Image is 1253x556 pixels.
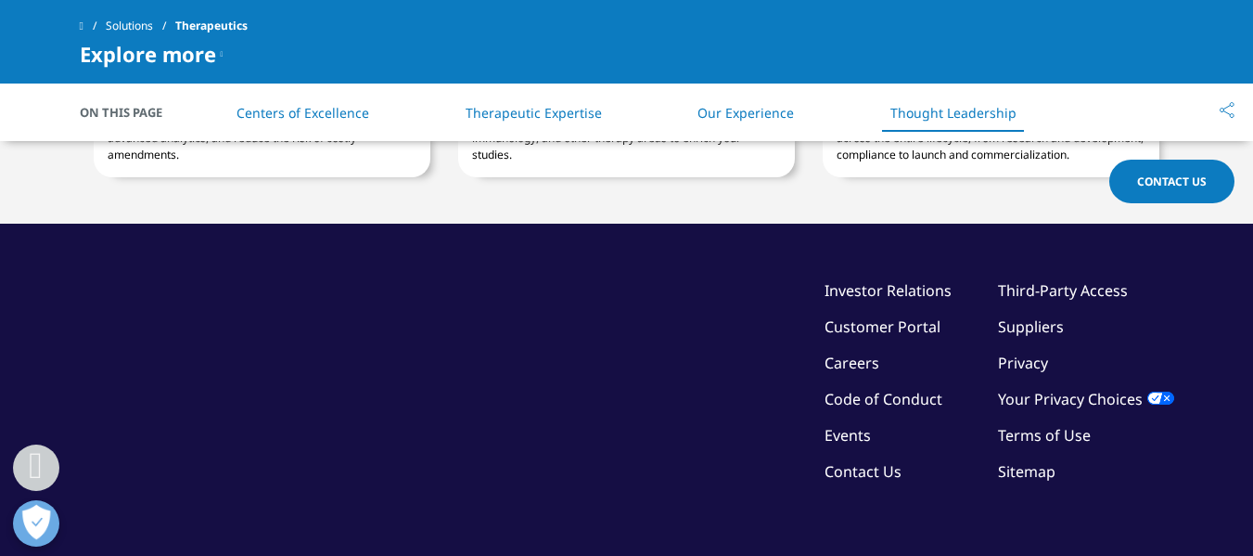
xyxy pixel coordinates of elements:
a: Contact Us [1109,160,1234,203]
a: Privacy [998,353,1048,373]
a: Sitemap [998,461,1055,482]
a: Events [825,425,871,446]
a: Customer Portal [825,317,940,337]
span: On This Page [80,103,182,122]
a: Suppliers [998,317,1064,337]
a: Contact Us [825,461,901,482]
a: Therapeutic Expertise [466,104,602,122]
a: Terms of Use [998,425,1091,446]
span: Contact Us [1137,174,1207,189]
a: Your Privacy Choices [998,389,1174,409]
a: Solutions [106,9,175,43]
button: Open Preferences [13,500,59,547]
a: Centers of Excellence [237,104,369,122]
a: Third-Party Access [998,280,1128,301]
span: Explore more [80,43,216,65]
a: Investor Relations [825,280,952,301]
a: Thought Leadership [890,104,1016,122]
a: Careers [825,353,879,373]
a: Code of Conduct [825,389,942,409]
span: Therapeutics [175,9,248,43]
a: Our Experience [697,104,794,122]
